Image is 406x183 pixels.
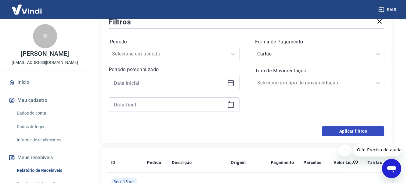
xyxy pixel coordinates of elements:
iframe: Mensagem da empresa [353,143,401,156]
p: [EMAIL_ADDRESS][DOMAIN_NAME] [12,59,78,66]
p: Origem [231,159,246,166]
iframe: Botão para abrir a janela de mensagens [382,159,401,178]
p: Valor Líq. [334,159,353,166]
img: Vindi [7,0,46,19]
label: Forma de Pagamento [255,38,383,46]
h5: Filtros [109,17,131,27]
input: Data final [114,100,225,109]
span: Olá! Precisa de ajuda? [4,4,50,9]
p: Pedido [147,159,161,166]
a: Relatório de Recebíveis [14,164,83,177]
a: Dados de login [14,121,83,133]
button: Meus recebíveis [7,151,83,164]
p: Parcelas [304,159,321,166]
p: Tarifas [368,159,382,166]
p: Descrição [172,159,192,166]
label: Tipo de Movimentação [255,67,383,74]
p: [PERSON_NAME] [21,51,69,57]
label: Período [110,38,238,46]
a: Informe de rendimentos [14,134,83,146]
button: Meu cadastro [7,94,83,107]
a: Início [7,76,83,89]
button: Sair [377,4,399,15]
p: Pagamento [271,159,294,166]
p: Período personalizado [109,66,240,73]
div: R [33,24,57,48]
input: Data inicial [114,78,225,87]
iframe: Fechar mensagem [339,144,351,156]
a: Dados da conta [14,107,83,119]
p: ID [111,159,115,166]
button: Aplicar filtros [322,126,384,136]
